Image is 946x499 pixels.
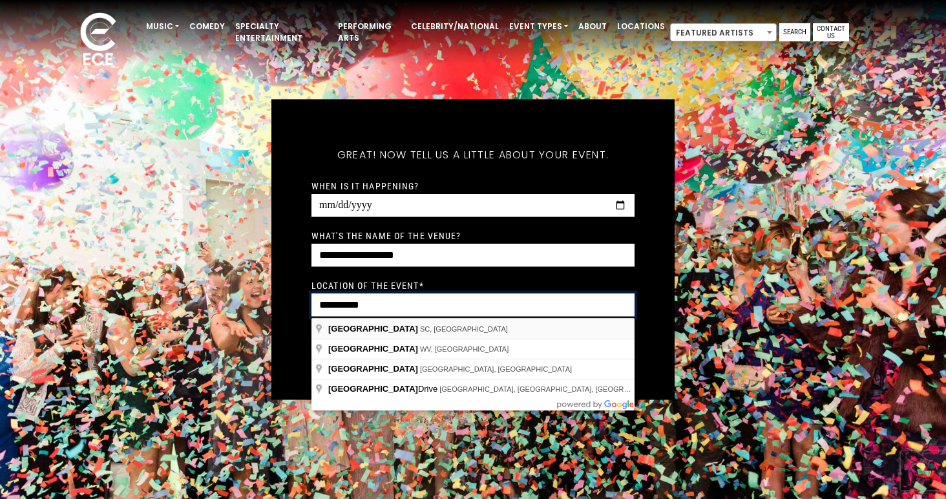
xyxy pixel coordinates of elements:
span: Featured Artists [670,23,777,41]
label: Location of the event [311,280,424,292]
span: [GEOGRAPHIC_DATA] [328,384,418,394]
span: [GEOGRAPHIC_DATA] [328,344,418,354]
a: About [573,16,612,37]
span: Drive [328,384,439,394]
span: Featured Artists [671,24,776,42]
a: Contact Us [813,23,849,41]
span: [GEOGRAPHIC_DATA] [328,324,418,334]
span: [GEOGRAPHIC_DATA], [GEOGRAPHIC_DATA] [420,365,572,373]
a: Specialty Entertainment [230,16,333,49]
span: WV, [GEOGRAPHIC_DATA] [420,345,509,353]
a: Celebrity/National [406,16,504,37]
a: Locations [612,16,670,37]
h5: Great! Now tell us a little about your event. [311,132,635,178]
span: [GEOGRAPHIC_DATA] [328,364,418,374]
a: Search [779,23,810,41]
a: Comedy [184,16,230,37]
img: ece_new_logo_whitev2-1.png [66,9,131,72]
a: Event Types [504,16,573,37]
span: SC, [GEOGRAPHIC_DATA] [420,325,508,333]
label: When is it happening? [311,180,419,192]
label: What's the name of the venue? [311,230,461,242]
a: Performing Arts [333,16,406,49]
a: Music [141,16,184,37]
span: [GEOGRAPHIC_DATA], [GEOGRAPHIC_DATA], [GEOGRAPHIC_DATA] [439,385,669,393]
